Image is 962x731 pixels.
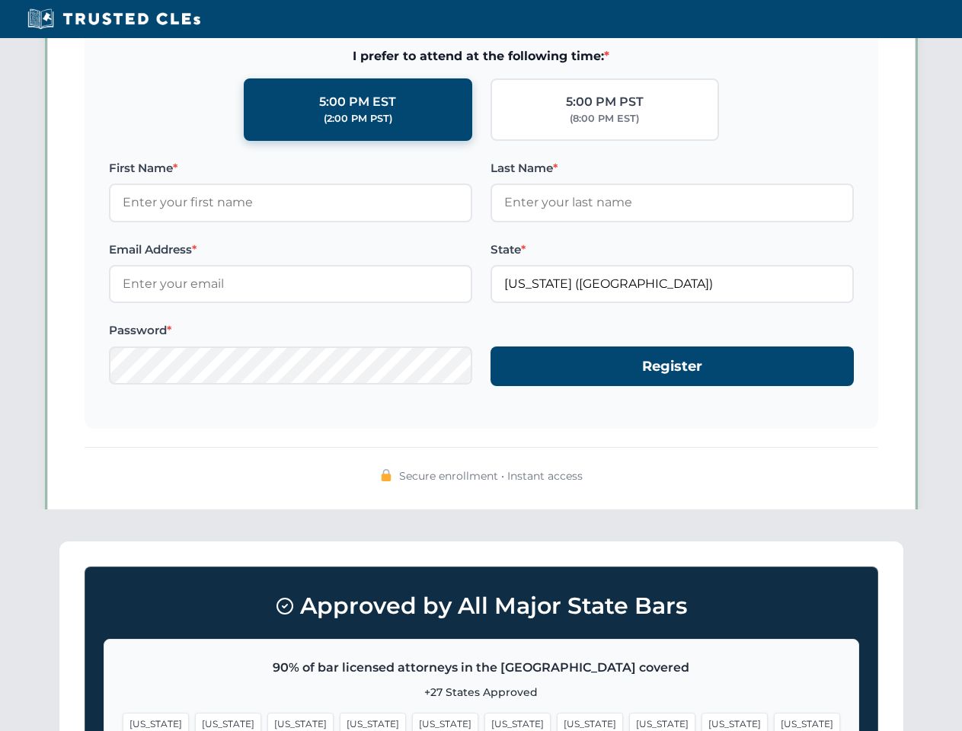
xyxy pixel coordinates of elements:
[109,46,854,66] span: I prefer to attend at the following time:
[570,111,639,126] div: (8:00 PM EST)
[491,346,854,387] button: Register
[324,111,392,126] div: (2:00 PM PST)
[399,468,583,484] span: Secure enrollment • Instant access
[491,265,854,303] input: Arizona (AZ)
[109,159,472,177] label: First Name
[566,92,644,112] div: 5:00 PM PST
[123,658,840,678] p: 90% of bar licensed attorneys in the [GEOGRAPHIC_DATA] covered
[123,684,840,701] p: +27 States Approved
[109,321,472,340] label: Password
[109,241,472,259] label: Email Address
[491,159,854,177] label: Last Name
[23,8,205,30] img: Trusted CLEs
[109,265,472,303] input: Enter your email
[104,586,859,627] h3: Approved by All Major State Bars
[380,469,392,481] img: 🔒
[491,184,854,222] input: Enter your last name
[109,184,472,222] input: Enter your first name
[491,241,854,259] label: State
[319,92,396,112] div: 5:00 PM EST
